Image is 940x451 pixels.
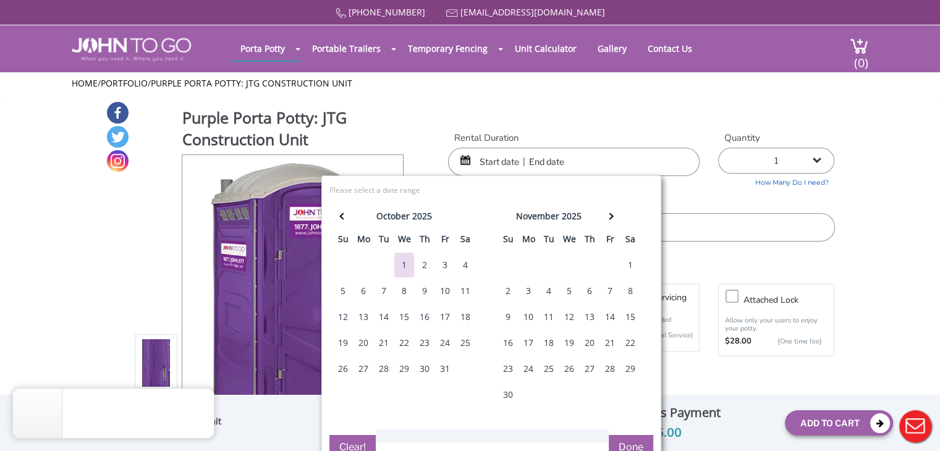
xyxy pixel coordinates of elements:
span: (0) [853,44,868,71]
div: 26 [559,356,579,381]
div: 6 [354,279,373,303]
div: 6 [580,279,599,303]
div: 10 [435,279,455,303]
a: Contact Us [638,36,701,61]
div: Please select a date range [329,185,629,196]
div: 26 [333,356,353,381]
div: 2 [498,279,518,303]
div: 30 [498,382,518,407]
div: 28 [374,356,394,381]
th: sa [455,230,476,253]
div: 15 [394,305,414,329]
div: october [376,208,410,225]
div: 1 [620,253,640,277]
div: 18 [455,305,475,329]
img: Product [199,155,387,446]
div: 12 [559,305,579,329]
div: 24 [519,356,538,381]
div: 5 [333,279,353,303]
label: Rental Duration [448,132,700,145]
a: [PHONE_NUMBER] [349,6,425,18]
a: Gallery [588,36,636,61]
div: 22 [620,331,640,355]
th: tu [539,230,559,253]
div: 9 [498,305,518,329]
div: 8 [394,279,414,303]
div: 22 [394,331,414,355]
button: Live Chat [891,402,940,451]
th: fr [600,230,620,253]
div: 16 [415,305,434,329]
img: cart a [850,38,868,54]
div: 15 [620,305,640,329]
a: Twitter [107,126,129,148]
div: 27 [580,356,599,381]
div: 13 [354,305,373,329]
div: 23 [498,356,518,381]
a: Temporary Fencing [399,36,497,61]
a: [EMAIL_ADDRESS][DOMAIN_NAME] [460,6,605,18]
div: 4 [539,279,559,303]
div: november [516,208,559,225]
img: Call [336,8,346,19]
div: 27 [354,356,373,381]
label: Quantity [718,132,834,145]
div: 7 [374,279,394,303]
div: 14 [374,305,394,329]
div: 28 [600,356,620,381]
input: Start date | End date [448,148,700,176]
div: 3 [435,253,455,277]
a: Portfolio [101,77,148,89]
a: Porta Potty [231,36,294,61]
th: th [580,230,600,253]
div: 24 [435,331,455,355]
th: tu [374,230,394,253]
a: Home [72,77,98,89]
div: 2 [415,253,434,277]
div: 1 [394,253,414,277]
a: Instagram [107,150,129,172]
p: {One time fee} [758,335,821,348]
div: 7 [600,279,620,303]
p: Allow only your users to enjoy your potty. [725,316,828,332]
h3: Attached lock [743,292,840,308]
th: su [498,230,519,253]
div: 17 [519,331,538,355]
ul: / / [72,77,868,90]
th: sa [620,230,641,253]
div: 13 [580,305,599,329]
div: 4 [455,253,475,277]
div: 18 [539,331,559,355]
div: 21 [600,331,620,355]
th: th [415,230,435,253]
div: 29 [394,356,414,381]
div: 11 [539,305,559,329]
a: How Many Do I need? [718,174,834,188]
img: JOHN to go [72,38,191,61]
div: 29 [620,356,640,381]
div: 23 [415,331,434,355]
div: 20 [354,331,373,355]
div: 25 [539,356,559,381]
a: Unit Calculator [506,36,586,61]
div: 14 [600,305,620,329]
a: Purple Porta Potty: JTG Construction Unit [151,77,352,89]
div: 11 [455,279,475,303]
div: 9 [415,279,434,303]
h1: Purple Porta Potty: JTG Construction Unit [182,107,405,153]
div: 5 [559,279,579,303]
div: 21 [374,331,394,355]
div: 2025 [412,208,432,225]
div: 30 [415,356,434,381]
a: Portable Trailers [303,36,390,61]
strong: $28.00 [725,335,752,348]
div: 3 [519,279,538,303]
th: mo [354,230,374,253]
div: 20 [580,331,599,355]
div: 17 [435,305,455,329]
th: we [394,230,415,253]
th: su [333,230,354,253]
th: fr [435,230,455,253]
div: 19 [559,331,579,355]
th: we [559,230,580,253]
